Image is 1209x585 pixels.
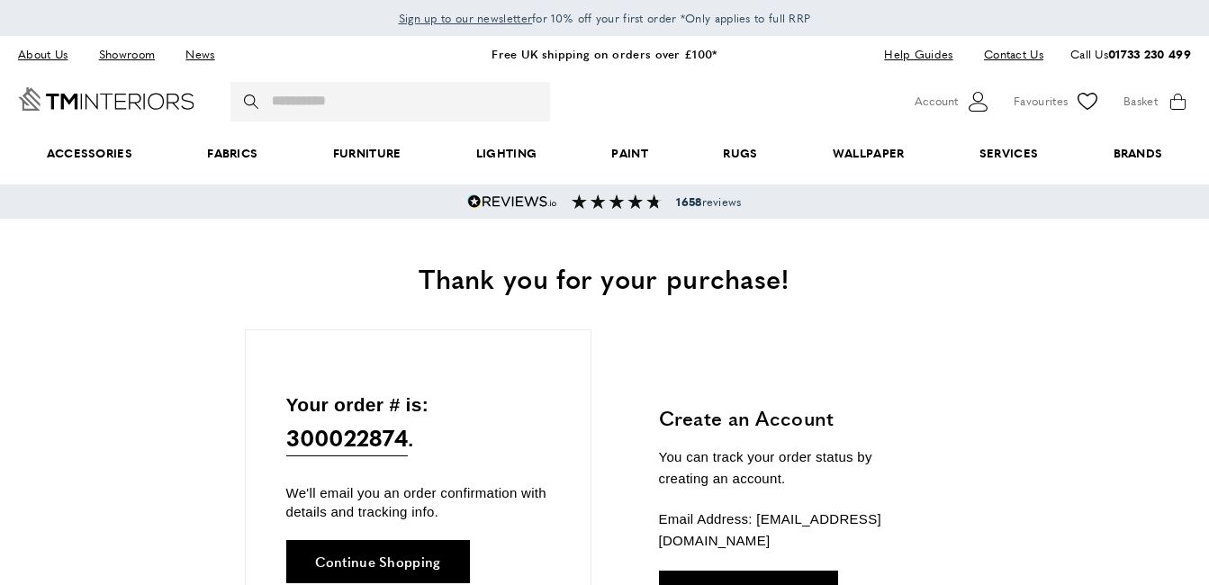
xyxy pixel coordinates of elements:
span: reviews [676,194,741,209]
span: Accessories [9,126,170,181]
a: Brands [1076,126,1200,181]
img: Reviews section [572,194,662,209]
span: Account [915,92,958,111]
span: Sign up to our newsletter [399,10,533,26]
span: Thank you for your purchase! [419,258,789,297]
a: News [172,42,228,67]
a: Contact Us [970,42,1043,67]
a: Go to Home page [18,87,194,111]
a: Showroom [86,42,168,67]
p: We'll email you an order confirmation with details and tracking info. [286,483,550,521]
a: Lighting [438,126,574,181]
a: Continue Shopping [286,540,470,583]
span: for 10% off your first order *Only applies to full RRP [399,10,811,26]
a: Rugs [686,126,796,181]
p: Email Address: [EMAIL_ADDRESS][DOMAIN_NAME] [659,508,925,552]
a: Furniture [295,126,438,181]
a: Fabrics [170,126,295,181]
h3: Create an Account [659,404,925,432]
span: Continue Shopping [315,554,441,568]
a: Services [942,126,1076,181]
span: Favourites [1014,92,1068,111]
a: About Us [18,42,81,67]
button: Search [244,82,262,121]
strong: 1658 [676,193,701,210]
a: Free UK shipping on orders over £100* [492,45,717,62]
p: You can track your order status by creating an account. [659,446,925,490]
a: Help Guides [871,42,966,67]
a: 01733 230 499 [1108,45,1191,62]
button: Customer Account [915,88,991,115]
a: Sign up to our newsletter [399,9,533,27]
span: 300022874 [286,419,409,456]
p: Your order # is: . [286,390,550,457]
p: Call Us [1070,45,1191,64]
img: Reviews.io 5 stars [467,194,557,209]
a: Favourites [1014,88,1101,115]
a: Wallpaper [795,126,942,181]
a: Paint [574,126,686,181]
